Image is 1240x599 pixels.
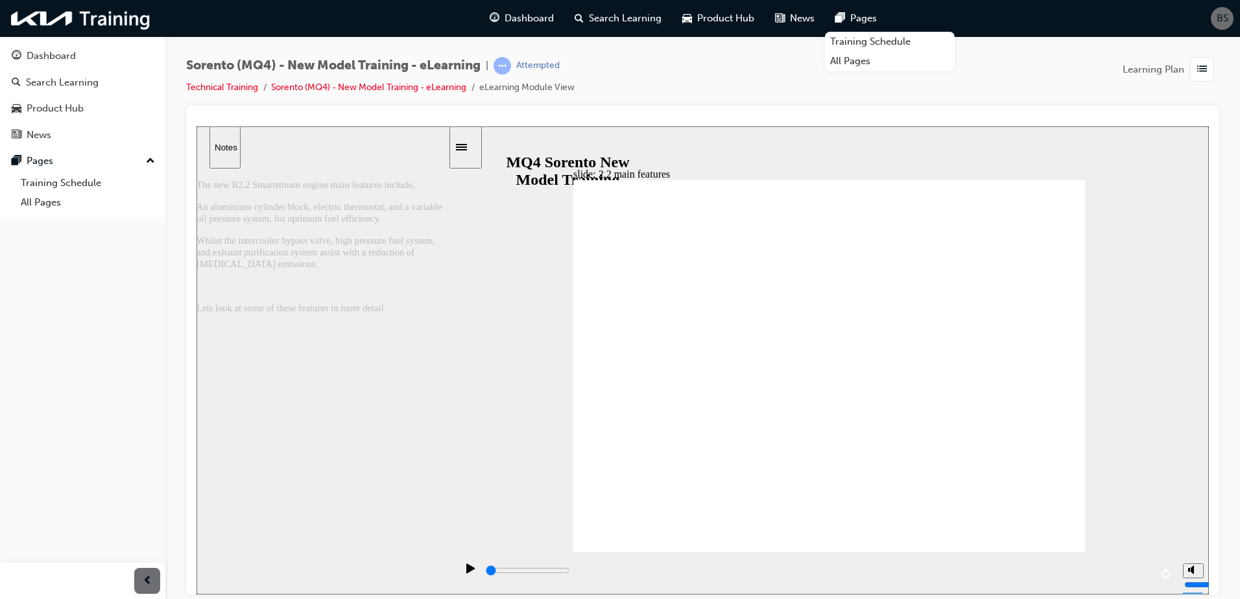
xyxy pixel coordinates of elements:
img: kia-training [6,5,156,32]
div: News [27,128,51,143]
span: search-icon [575,10,584,27]
span: Sorento (MQ4) - New Model Training - eLearning [186,58,481,73]
div: Search Learning [26,75,99,90]
span: | [486,58,488,73]
span: BS [1217,11,1228,26]
span: pages-icon [835,10,845,27]
div: Product Hub [27,101,84,116]
a: News [5,123,160,147]
a: Dashboard [5,44,160,68]
button: Pages [5,149,160,173]
span: news-icon [12,130,21,141]
span: prev-icon [143,573,152,589]
span: Pages [850,11,877,26]
a: Training Schedule [825,32,955,52]
button: replay [960,438,980,457]
span: Learning Plan [1123,62,1184,77]
button: Learning Plan [1123,57,1219,82]
span: car-icon [12,103,21,115]
a: news-iconNews [765,5,825,32]
a: search-iconSearch Learning [564,5,672,32]
button: DashboardSearch LearningProduct HubNews [5,41,160,149]
a: All Pages [16,193,160,213]
input: volume [988,453,1071,464]
div: Attempted [516,60,560,72]
span: search-icon [12,77,21,89]
a: Search Learning [5,71,160,95]
div: Dashboard [27,49,76,64]
span: Dashboard [505,11,554,26]
span: News [790,11,815,26]
div: misc controls [980,426,1006,468]
span: car-icon [682,10,692,27]
a: guage-iconDashboard [479,5,564,32]
div: Pages [27,154,53,169]
a: Product Hub [5,97,160,121]
a: car-iconProduct Hub [672,5,765,32]
li: eLearning Module View [479,80,575,95]
div: playback controls [259,426,980,468]
button: volume [986,437,1007,452]
span: up-icon [146,153,155,170]
span: Product Hub [697,11,754,26]
div: Notes [18,16,39,26]
input: slide progress [289,439,373,449]
span: news-icon [775,10,785,27]
a: Technical Training [186,82,258,93]
span: pages-icon [12,156,21,167]
a: Training Schedule [16,173,160,193]
span: learningRecordVerb_ATTEMPT-icon [494,57,511,75]
span: Search Learning [589,11,662,26]
span: guage-icon [490,10,499,27]
a: Sorento (MQ4) - New Model Training - eLearning [271,82,466,93]
a: pages-iconPages [825,5,887,32]
span: guage-icon [12,51,21,62]
a: All Pages [825,51,955,71]
button: BS [1211,7,1234,30]
span: list-icon [1197,62,1207,78]
button: play/pause [259,436,281,458]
